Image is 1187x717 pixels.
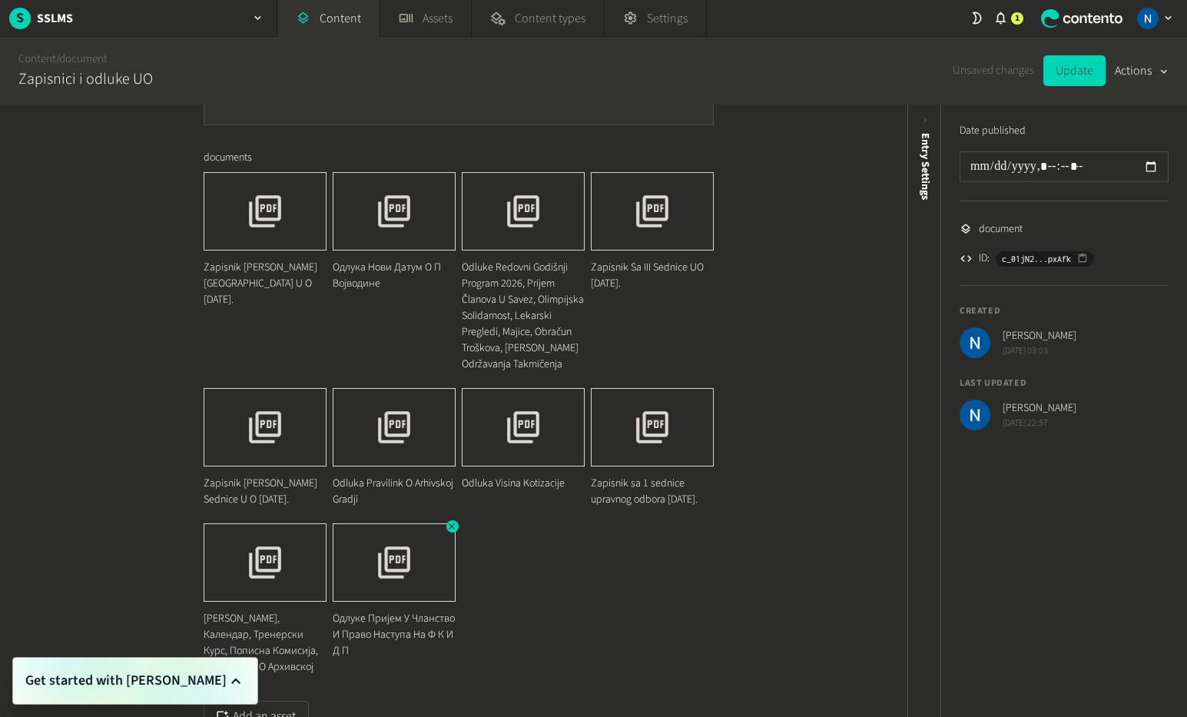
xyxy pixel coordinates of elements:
[960,123,1026,139] label: Date published
[333,466,456,517] div: Odluka Pravilink O Arhivskoj Gradji
[1115,55,1169,86] button: Actions
[204,466,327,517] div: Zapisnik [PERSON_NAME] Sednice U O [DATE].
[18,51,56,67] a: Content
[59,51,108,67] a: document
[18,68,153,91] h2: Zapisnici i odluke UO
[515,9,585,28] span: Content types
[204,251,327,317] div: Zapisnik [PERSON_NAME] [GEOGRAPHIC_DATA] U O [DATE].
[25,670,227,692] span: Get started with [PERSON_NAME]
[1043,55,1106,86] button: Update
[462,466,585,501] div: Odluka Visina Kotizacije
[1003,344,1076,358] span: [DATE] 03:03
[591,466,714,517] div: Zapisnik sa 1 sednice upravnog odbora [DATE].
[1003,328,1076,344] span: [PERSON_NAME]
[1003,417,1076,430] span: [DATE] 22:57
[1137,8,1159,29] img: Nemanja Smiljanic
[953,62,1034,80] span: Unsaved changes
[960,400,990,430] img: Nemanja Smiljanic
[333,251,456,301] div: Одлука Нови Датум О П Војводине
[960,327,990,358] img: Nemanja Smiljanic
[9,8,31,28] span: S
[1015,12,1020,25] span: 1
[56,51,59,67] span: /
[979,251,990,267] span: ID:
[1002,252,1071,266] span: c_01jN2...pxAfk
[462,251,585,382] div: Odluke Redovni Godišnji Program 2026, Prijem Članova U Savez, Olimpijska Solidarnost, Lekarski Pr...
[591,251,714,301] div: Zapisnik Sa III Sednice UO [DATE].
[204,150,252,166] span: documents
[960,304,1169,318] h4: Created
[960,377,1169,390] h4: Last updated
[333,602,456,669] div: Одлуке Пријем У Чланство И Право Наступа На Ф К И Д П
[647,9,688,28] span: Settings
[204,602,327,701] div: [PERSON_NAME], Календар, Тренерски Курс, Пописна Комисија, Правилник О Архивској Грађи
[996,251,1094,267] button: c_01jN2...pxAfk
[917,133,933,200] span: Entry Settings
[979,221,1023,237] span: document
[1003,400,1076,417] span: [PERSON_NAME]
[25,670,245,692] button: Get started with [PERSON_NAME]
[37,9,73,28] h2: SSLMS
